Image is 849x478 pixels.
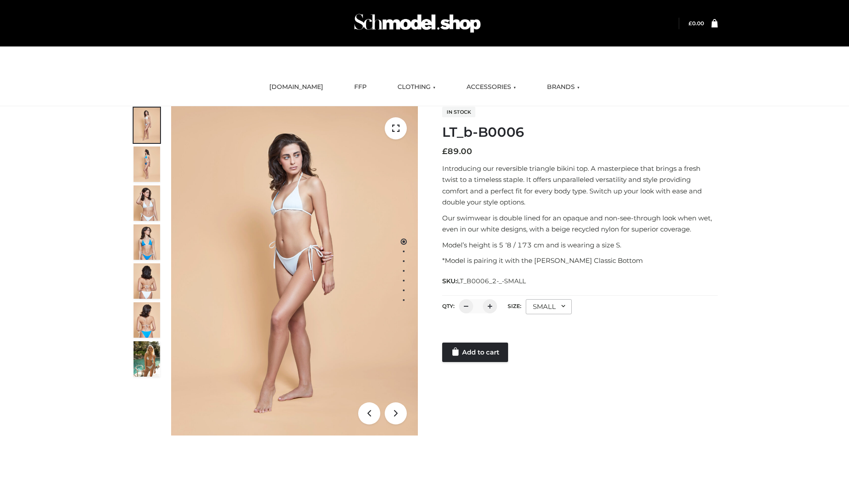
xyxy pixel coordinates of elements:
[134,224,160,260] img: ArielClassicBikiniTop_CloudNine_AzureSky_OW114ECO_4-scaled.jpg
[442,163,718,208] p: Introducing our reversible triangle bikini top. A masterpiece that brings a fresh twist to a time...
[442,212,718,235] p: Our swimwear is double lined for an opaque and non-see-through look when wet, even in our white d...
[442,146,447,156] span: £
[134,146,160,182] img: ArielClassicBikiniTop_CloudNine_AzureSky_OW114ECO_2-scaled.jpg
[442,255,718,266] p: *Model is pairing it with the [PERSON_NAME] Classic Bottom
[540,77,586,97] a: BRANDS
[442,276,527,286] span: SKU:
[442,146,472,156] bdi: 89.00
[442,239,718,251] p: Model’s height is 5 ‘8 / 173 cm and is wearing a size S.
[442,303,455,309] label: QTY:
[134,302,160,338] img: ArielClassicBikiniTop_CloudNine_AzureSky_OW114ECO_8-scaled.jpg
[348,77,373,97] a: FFP
[526,299,572,314] div: SMALL
[442,107,475,117] span: In stock
[688,20,704,27] a: £0.00
[171,106,418,436] img: ArielClassicBikiniTop_CloudNine_AzureSky_OW114ECO_1
[442,343,508,362] a: Add to cart
[134,108,160,143] img: ArielClassicBikiniTop_CloudNine_AzureSky_OW114ECO_1-scaled.jpg
[134,185,160,221] img: ArielClassicBikiniTop_CloudNine_AzureSky_OW114ECO_3-scaled.jpg
[391,77,442,97] a: CLOTHING
[460,77,523,97] a: ACCESSORIES
[351,6,484,41] img: Schmodel Admin 964
[457,277,526,285] span: LT_B0006_2-_-SMALL
[263,77,330,97] a: [DOMAIN_NAME]
[134,341,160,377] img: Arieltop_CloudNine_AzureSky2.jpg
[688,20,704,27] bdi: 0.00
[442,124,718,140] h1: LT_b-B0006
[508,303,521,309] label: Size:
[134,263,160,299] img: ArielClassicBikiniTop_CloudNine_AzureSky_OW114ECO_7-scaled.jpg
[688,20,692,27] span: £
